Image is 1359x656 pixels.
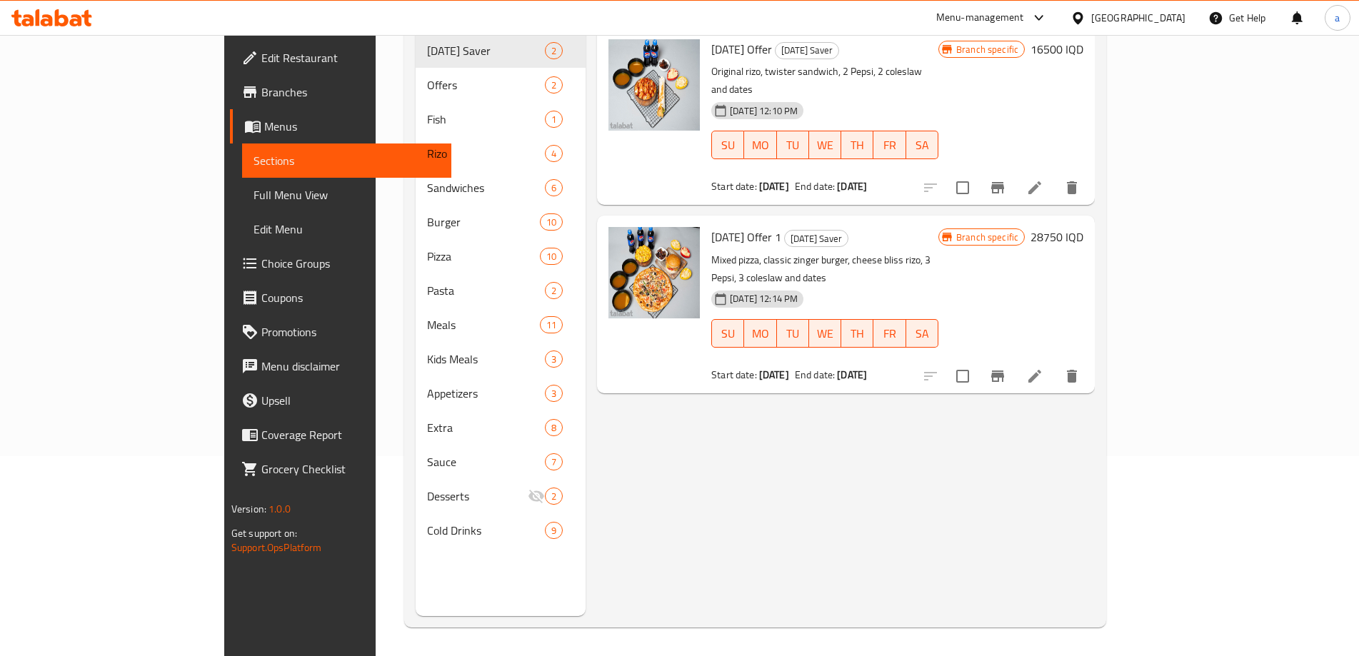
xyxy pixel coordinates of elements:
button: MO [744,131,776,159]
b: [DATE] [759,177,789,196]
span: 10 [541,216,562,229]
span: 7 [546,455,562,469]
div: Sandwiches [427,179,545,196]
div: items [540,316,563,333]
div: items [545,453,563,470]
a: Grocery Checklist [230,452,451,486]
div: items [540,248,563,265]
div: [GEOGRAPHIC_DATA] [1091,10,1185,26]
button: SA [906,131,938,159]
div: Fish [427,111,545,128]
span: Sections [254,152,440,169]
span: WE [815,323,836,344]
span: 9 [546,524,562,538]
div: Ramadan Saver [427,42,545,59]
button: SU [711,131,744,159]
span: FR [879,323,900,344]
svg: Inactive section [528,488,545,505]
span: Meals [427,316,539,333]
span: Pizza [427,248,539,265]
div: items [545,385,563,402]
a: Branches [230,75,451,109]
a: Support.OpsPlatform [231,538,322,557]
span: MO [750,135,771,156]
span: MO [750,323,771,344]
span: SA [912,135,933,156]
span: SA [912,323,933,344]
button: FR [873,131,906,159]
div: Burger10 [416,205,586,239]
span: Select to update [948,361,978,391]
span: TH [847,135,868,156]
a: Promotions [230,315,451,349]
a: Sections [242,143,451,178]
span: Branch specific [951,231,1024,244]
div: items [545,350,563,368]
span: 2 [546,44,562,58]
span: Get support on: [231,524,297,543]
button: SU [711,319,744,348]
span: TU [783,323,803,344]
div: items [545,282,563,299]
span: End date: [795,365,835,384]
span: 11 [541,318,562,332]
div: items [545,488,563,505]
span: 4 [546,147,562,161]
div: Meals11 [416,308,586,342]
a: Coupons [230,281,451,315]
div: Burger [427,213,539,231]
a: Coverage Report [230,418,451,452]
span: [DATE] Saver [776,42,838,59]
a: Upsell [230,383,451,418]
a: Full Menu View [242,178,451,212]
p: Mixed pizza, classic zinger burger, cheese bliss rizo, 3 Pepsi, 3 coleslaw and dates [711,251,938,287]
button: MO [744,319,776,348]
a: Menus [230,109,451,143]
span: Sauce [427,453,545,470]
span: SU [718,323,738,344]
span: FR [879,135,900,156]
h6: 28750 IQD [1030,227,1083,247]
span: Choice Groups [261,255,440,272]
button: TU [777,131,809,159]
div: items [545,76,563,94]
span: 6 [546,181,562,195]
span: 2 [546,490,562,503]
h6: 16500 IQD [1030,39,1083,59]
nav: Menu sections [416,28,586,553]
span: [DATE] 12:14 PM [724,292,803,306]
span: Start date: [711,177,757,196]
span: 10 [541,250,562,263]
div: Appetizers3 [416,376,586,410]
div: Cold Drinks [427,522,545,539]
div: [DATE] Saver2 [416,34,586,68]
span: 1 [546,113,562,126]
span: [DATE] 12:10 PM [724,104,803,118]
button: TH [841,131,873,159]
span: Extra [427,419,545,436]
span: [DATE] Saver [427,42,545,59]
div: Desserts2 [416,479,586,513]
button: TH [841,319,873,348]
span: Start date: [711,365,757,384]
span: Upsell [261,392,440,409]
span: Pasta [427,282,545,299]
button: FR [873,319,906,348]
span: TU [783,135,803,156]
div: items [545,522,563,539]
div: Extra8 [416,410,586,445]
button: Branch-specific-item [981,171,1015,205]
span: Kids Meals [427,350,545,368]
span: Menus [264,118,440,135]
span: End date: [795,177,835,196]
span: 1.0.0 [269,500,291,518]
div: Rizo [427,145,545,162]
b: [DATE] [759,365,789,384]
span: Coupons [261,289,440,306]
span: 2 [546,79,562,92]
